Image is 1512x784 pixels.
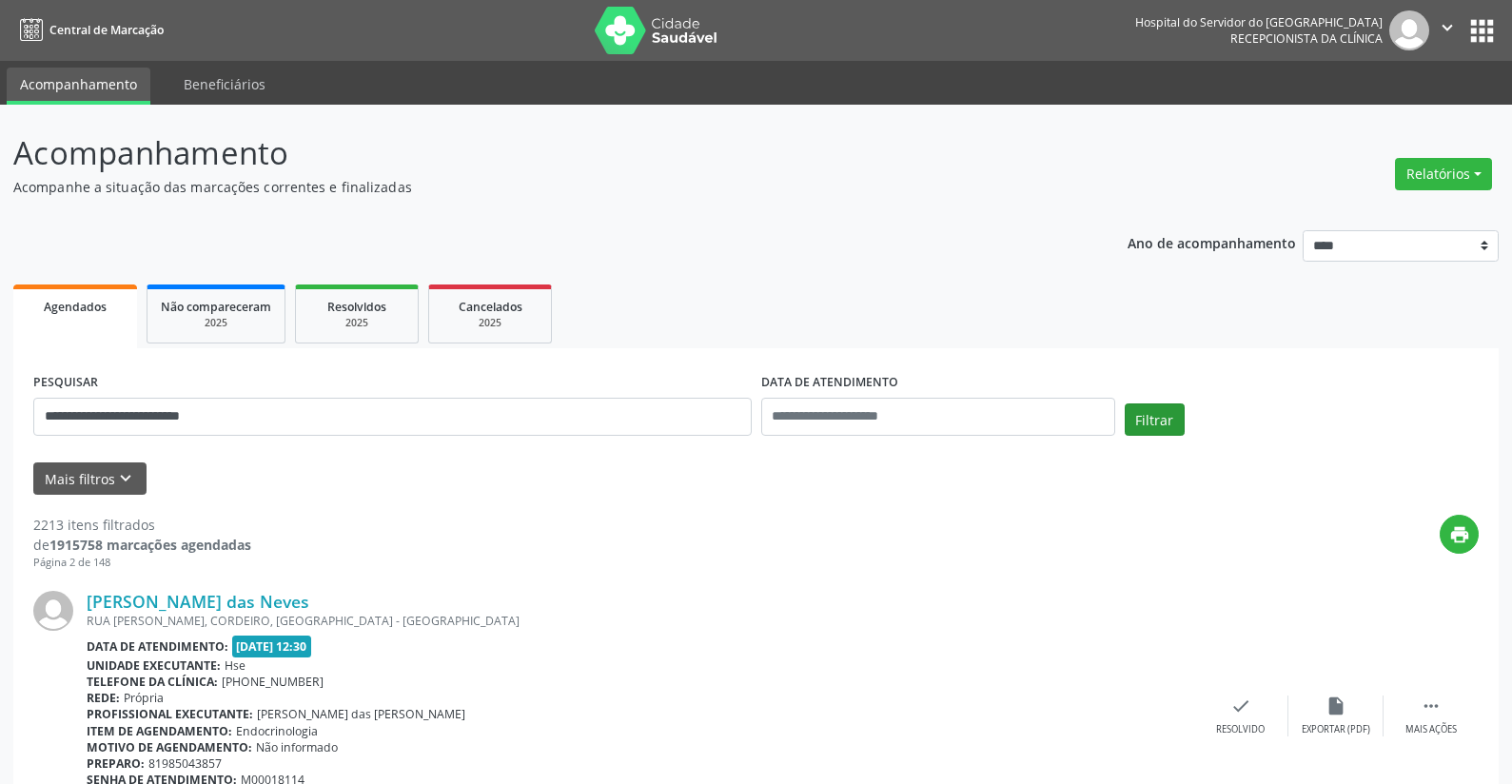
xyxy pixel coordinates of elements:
[170,68,279,101] a: Beneficiários
[33,462,147,496] button: Mais filtroskeyboard_arrow_down
[49,22,164,38] span: Central de Marcação
[161,299,271,315] span: Não compareceram
[49,536,251,554] strong: 1915758 marcações agendadas
[87,706,253,722] b: Profissional executante:
[1135,14,1383,30] div: Hospital do Servidor do [GEOGRAPHIC_DATA]
[225,657,245,674] span: Hse
[1325,696,1346,716] i: insert_drive_file
[87,755,145,772] b: Preparo:
[87,723,232,739] b: Item de agendamento:
[1465,14,1499,48] button: apps
[309,316,404,330] div: 2025
[1405,723,1457,736] div: Mais ações
[761,368,898,398] label: DATA DE ATENDIMENTO
[33,555,251,571] div: Página 2 de 148
[33,535,251,555] div: de
[87,638,228,655] b: Data de atendimento:
[33,368,98,398] label: PESQUISAR
[1389,10,1429,50] img: img
[115,468,136,489] i: keyboard_arrow_down
[148,755,222,772] span: 81985043857
[44,299,107,315] span: Agendados
[1395,158,1492,190] button: Relatórios
[33,515,251,535] div: 2213 itens filtrados
[1125,403,1185,436] button: Filtrar
[13,14,164,46] a: Central de Marcação
[1302,723,1370,736] div: Exportar (PDF)
[87,613,1193,629] div: RUA [PERSON_NAME], CORDEIRO, [GEOGRAPHIC_DATA] - [GEOGRAPHIC_DATA]
[442,316,538,330] div: 2025
[87,657,221,674] b: Unidade executante:
[87,674,218,690] b: Telefone da clínica:
[459,299,522,315] span: Cancelados
[236,723,318,739] span: Endocrinologia
[1437,17,1458,38] i: 
[1440,515,1479,554] button: print
[222,674,324,690] span: [PHONE_NUMBER]
[33,591,73,631] img: img
[1429,10,1465,50] button: 
[232,636,312,657] span: [DATE] 12:30
[1230,696,1251,716] i: check
[1449,524,1470,545] i: print
[256,739,338,755] span: Não informado
[1128,230,1296,254] p: Ano de acompanhamento
[87,690,120,706] b: Rede:
[13,177,1053,197] p: Acompanhe a situação das marcações correntes e finalizadas
[1421,696,1442,716] i: 
[7,68,150,105] a: Acompanhamento
[13,129,1053,177] p: Acompanhamento
[124,690,164,706] span: Própria
[87,739,252,755] b: Motivo de agendamento:
[1216,723,1265,736] div: Resolvido
[327,299,386,315] span: Resolvidos
[161,316,271,330] div: 2025
[87,591,309,612] a: [PERSON_NAME] das Neves
[1230,30,1383,47] span: Recepcionista da clínica
[257,706,465,722] span: [PERSON_NAME] das [PERSON_NAME]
